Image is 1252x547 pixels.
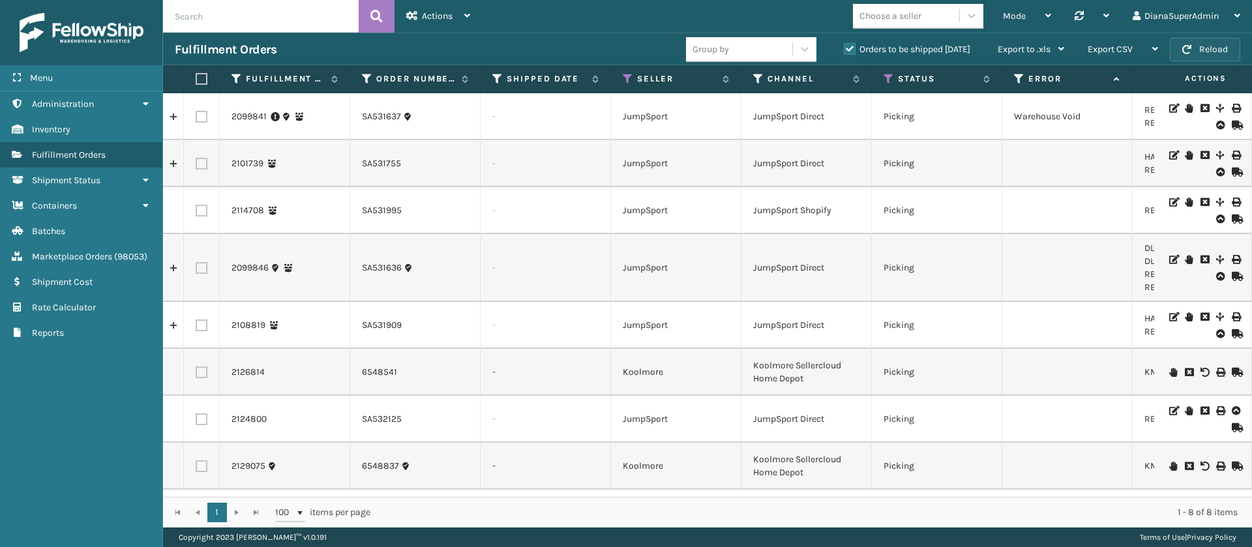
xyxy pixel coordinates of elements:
label: Order Number [376,73,455,85]
span: Actions [1144,68,1234,89]
h3: Fulfillment Orders [175,42,276,57]
td: Warehouse Void [1002,93,1133,140]
span: Export CSV [1088,44,1133,55]
i: Edit [1169,151,1177,160]
i: On Hold [1185,406,1193,415]
i: Upload BOL [1216,272,1224,281]
i: Split Fulfillment Order [1216,151,1224,160]
a: SA531636 [362,261,402,274]
a: Privacy Policy [1187,533,1236,542]
a: KM-MDF-17S [1144,366,1196,377]
label: Shipped Date [507,73,586,85]
a: KM-MDR-1GD-10C [1144,460,1217,471]
span: Reports [32,327,64,338]
span: items per page [275,503,370,522]
div: | [1140,527,1236,547]
label: Status [898,73,977,85]
i: Mark as Shipped [1232,272,1240,281]
i: On Hold [1185,198,1193,207]
label: Channel [768,73,846,85]
a: RBJ-S-20188-13: 1 [1144,164,1216,175]
i: Upload BOL [1216,329,1224,338]
img: logo [20,13,143,52]
div: 1 - 8 of 8 items [389,506,1238,519]
td: Picking [872,234,1002,302]
i: On Hold [1185,312,1193,321]
td: Koolmore [611,349,741,396]
a: 2124800 [231,413,267,426]
span: Actions [422,10,453,22]
td: JumpSport Direct [741,93,872,140]
td: JumpSport Shopify [741,187,872,234]
span: Shipment Cost [32,276,93,288]
td: JumpSport Direct [741,140,872,187]
a: 2099846 [231,261,269,274]
a: 2101739 [231,157,263,170]
td: Picking [872,396,1002,443]
span: Export to .xls [998,44,1051,55]
td: JumpSport [611,302,741,349]
i: Cancel Fulfillment Order [1200,312,1208,321]
i: On Hold [1169,462,1177,471]
i: Upload BOL [1232,406,1240,415]
i: Mark as Shipped [1232,121,1240,130]
td: Picking [872,302,1002,349]
span: 100 [275,506,295,519]
td: - [481,234,611,302]
td: JumpSport Direct [741,396,872,443]
span: Shipment Status [32,175,100,186]
td: JumpSport Direct [741,234,872,302]
i: Cancel Fulfillment Order [1200,255,1208,264]
td: Picking [872,140,1002,187]
td: Picking [872,93,1002,140]
a: SA531909 [362,319,402,332]
a: 2114708 [231,204,264,217]
td: - [481,93,611,140]
a: SA531755 [362,157,401,170]
td: Picking [872,443,1002,490]
i: Mark as Shipped [1232,368,1240,377]
td: Koolmore [611,443,741,490]
span: Marketplace Orders [32,251,112,262]
i: Cancel Fulfillment Order [1200,198,1208,207]
td: - [481,140,611,187]
i: Cancel Fulfillment Order [1200,406,1208,415]
i: Print BOL [1232,255,1240,264]
i: Cancel Fulfillment Order [1185,368,1193,377]
div: Choose a seller [859,9,921,23]
td: Picking [872,349,1002,396]
a: SA531995 [362,204,402,217]
td: Koolmore Sellercloud Home Depot [741,443,872,490]
a: 2099841 [231,110,267,123]
a: RBJ-S-20188-16: 8 [1144,104,1219,115]
i: Print BOL [1232,104,1240,113]
span: Rate Calculator [32,302,96,313]
td: JumpSport [611,234,741,302]
a: HAN-S-21050-06: 1 [1144,313,1219,324]
td: JumpSport [611,140,741,187]
td: - [481,302,611,349]
a: SA531637 [362,110,401,123]
span: Mode [1003,10,1026,22]
span: Batches [32,226,65,237]
a: RBJ-S-20196-14: 16 [1144,117,1220,128]
i: Mark as Shipped [1232,462,1240,471]
i: On Hold [1185,104,1193,113]
i: Upload BOL [1216,121,1224,130]
i: Print BOL [1216,368,1224,377]
a: RBJ-S-20188-16: 22 [1144,269,1223,280]
i: Edit [1169,255,1177,264]
i: Edit [1169,104,1177,113]
i: Mark as Shipped [1232,168,1240,177]
i: Cancel Fulfillment Order [1185,462,1193,471]
label: Fulfillment Order Id [246,73,325,85]
i: Void BOL [1200,462,1208,471]
i: Split Fulfillment Order [1216,255,1224,264]
td: JumpSport [611,396,741,443]
i: Print BOL [1216,406,1224,415]
i: Upload BOL [1216,214,1224,224]
span: ( 98053 ) [114,251,147,262]
i: Mark as Shipped [1232,423,1240,432]
a: Terms of Use [1140,533,1185,542]
i: Upload BOL [1216,168,1224,177]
